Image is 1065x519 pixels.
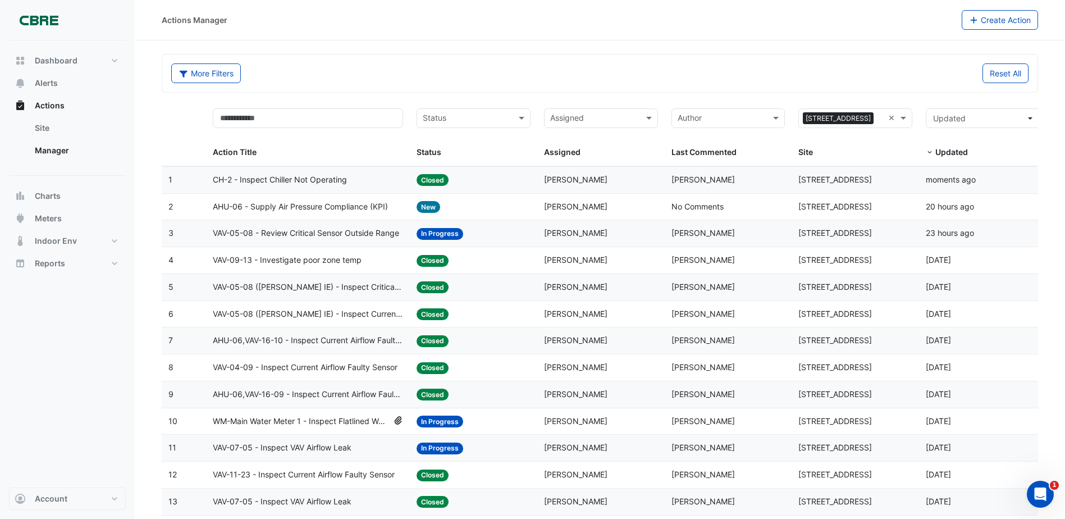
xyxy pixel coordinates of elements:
span: [PERSON_NAME] [544,389,607,399]
span: [PERSON_NAME] [671,389,735,399]
span: 6 [168,309,173,318]
app-icon: Indoor Env [15,235,26,247]
span: [PERSON_NAME] [671,443,735,452]
span: [STREET_ADDRESS] [798,443,872,452]
span: 13 [168,497,177,506]
span: 3 [168,228,173,238]
span: 2025-10-07T11:38:58.551 [926,362,951,372]
span: [PERSON_NAME] [671,416,735,426]
span: Status [417,147,441,157]
span: In Progress [417,416,463,427]
app-icon: Actions [15,100,26,111]
span: No Comments [671,202,724,211]
a: Manager [26,139,126,162]
span: [PERSON_NAME] [671,255,735,265]
app-icon: Dashboard [15,55,26,66]
span: [STREET_ADDRESS] [798,175,872,184]
span: Dashboard [35,55,77,66]
span: Closed [417,335,449,347]
span: [PERSON_NAME] [544,228,607,238]
span: Last Commented [671,147,737,157]
span: 7 [168,335,173,345]
span: VAV-05-08 - Review Critical Sensor Outside Range [213,227,399,240]
span: 2025-10-08T09:45:41.757 [926,228,974,238]
span: [STREET_ADDRESS] [798,282,872,292]
span: 2025-10-07T09:06:21.155 [926,416,951,426]
span: In Progress [417,228,463,240]
button: Meters [9,207,126,230]
span: 10 [168,416,177,426]
span: Reports [35,258,65,269]
span: 2025-10-07T15:38:28.655 [926,255,951,265]
span: Closed [417,496,449,508]
span: [PERSON_NAME] [544,470,607,479]
span: [STREET_ADDRESS] [798,335,872,345]
span: 2025-10-02T14:46:17.052 [926,443,951,452]
button: Indoor Env [9,230,126,252]
span: 12 [168,470,177,479]
span: 1 [168,175,172,184]
app-icon: Meters [15,213,26,224]
span: 2025-10-08T12:21:09.937 [926,202,974,211]
span: [PERSON_NAME] [544,443,607,452]
app-icon: Charts [15,190,26,202]
span: [PERSON_NAME] [544,362,607,372]
span: [PERSON_NAME] [671,309,735,318]
span: Closed [417,362,449,374]
span: Closed [417,255,449,267]
app-icon: Reports [15,258,26,269]
button: Create Action [962,10,1039,30]
span: Closed [417,470,449,481]
span: 2025-10-07T13:00:58.331 [926,335,951,345]
button: Reset All [982,63,1029,83]
span: [STREET_ADDRESS] [798,228,872,238]
button: Account [9,488,126,510]
span: VAV-05-08 ([PERSON_NAME] IE) - Inspect Current Airflow Faulty Sensor [213,308,403,321]
span: [PERSON_NAME] [671,470,735,479]
span: [PERSON_NAME] [671,497,735,506]
span: 2025-09-29T15:28:03.633 [926,470,951,479]
span: Meters [35,213,62,224]
span: Action Title [213,147,257,157]
span: Updated [933,113,966,123]
button: Reports [9,252,126,275]
span: 11 [168,443,176,452]
button: Updated [926,108,1040,128]
span: Account [35,493,67,504]
span: [PERSON_NAME] [544,497,607,506]
span: VAV-09-13 - Investigate poor zone temp [213,254,362,267]
button: Alerts [9,72,126,94]
span: [PERSON_NAME] [671,282,735,292]
span: [PERSON_NAME] [671,362,735,372]
span: 9 [168,389,173,399]
span: VAV-07-05 - Inspect VAV Airflow Leak [213,441,351,454]
span: [PERSON_NAME] [671,228,735,238]
span: [STREET_ADDRESS] [798,309,872,318]
span: [PERSON_NAME] [544,282,607,292]
a: Site [26,117,126,139]
span: New [417,201,440,213]
span: 5 [168,282,173,292]
app-icon: Alerts [15,78,26,89]
span: VAV-07-05 - Inspect VAV Airflow Leak [213,495,351,508]
span: [STREET_ADDRESS] [798,362,872,372]
span: 2025-10-07T13:18:33.947 [926,309,951,318]
span: CH-2 - Inspect Chiller Not Operating [213,174,347,186]
img: Company Logo [13,9,64,31]
span: [STREET_ADDRESS] [803,112,874,125]
span: AHU-06,VAV-16-09 - Inspect Current Airflow Faulty Sensor [213,388,403,401]
span: VAV-11-23 - Inspect Current Airflow Faulty Sensor [213,468,395,481]
span: [STREET_ADDRESS] [798,389,872,399]
span: 2 [168,202,173,211]
span: Indoor Env [35,235,77,247]
span: Alerts [35,78,58,89]
span: [PERSON_NAME] [671,335,735,345]
span: Updated [935,147,968,157]
div: Actions [9,117,126,166]
span: [PERSON_NAME] [544,309,607,318]
span: 8 [168,362,173,372]
span: 1 [1050,481,1059,490]
span: Actions [35,100,65,111]
button: More Filters [171,63,241,83]
span: [STREET_ADDRESS] [798,255,872,265]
